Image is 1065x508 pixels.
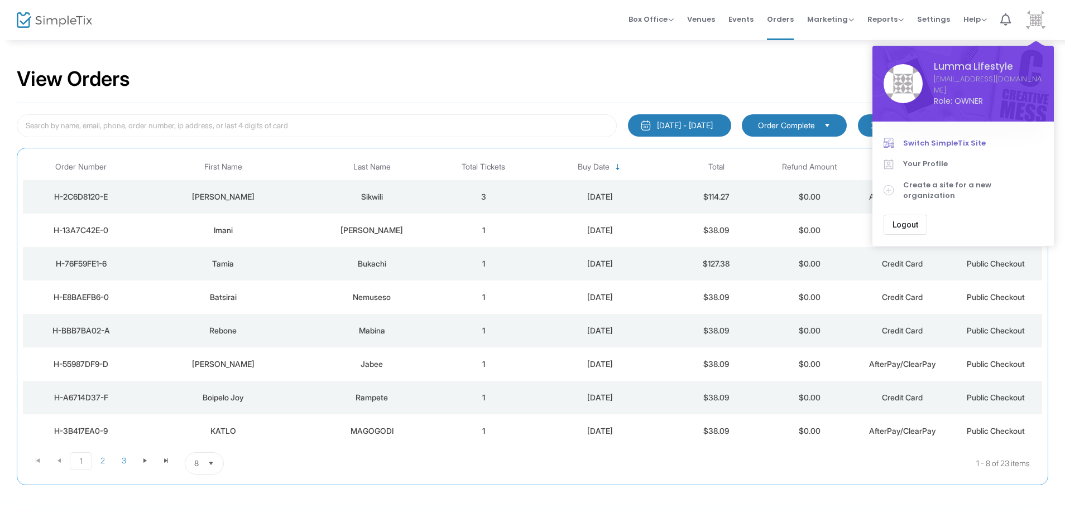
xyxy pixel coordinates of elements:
[437,214,530,247] td: 1
[687,5,715,33] span: Venues
[437,154,530,180] th: Total Tickets
[437,381,530,414] td: 1
[70,452,92,470] span: Page 1
[310,425,434,437] div: MAGOGODI
[917,5,950,33] span: Settings
[670,414,763,448] td: $38.09
[578,162,610,172] span: Buy Date
[142,392,304,403] div: Boipelo Joy
[657,120,713,131] div: [DATE] - [DATE]
[819,119,835,132] button: Select
[858,114,961,137] m-button: Advanced filters
[613,163,622,172] span: Sortable
[156,452,177,469] span: Go to the last page
[869,426,936,436] span: AfterPay/ClearPay
[310,191,434,202] div: Sikwili
[869,192,936,201] span: AfterPay/ClearPay
[142,359,304,370] div: Sarah
[763,154,856,180] th: Refund Amount
[26,225,136,236] div: H-13A7C42E-0
[335,452,1030,475] kendo-pager-info: 1 - 8 of 23 items
[23,154,1042,448] div: Data table
[640,120,651,131] img: monthly
[967,292,1025,302] span: Public Checkout
[533,258,667,269] div: 16/8/2025
[763,347,856,381] td: $0.00
[26,325,136,336] div: H-BBB7BA02-A
[203,453,219,474] button: Select
[934,60,1043,74] span: Lumma Lifestyle
[437,280,530,314] td: 1
[437,414,530,448] td: 1
[204,162,242,172] span: First Name
[142,292,304,303] div: Batsirai
[670,381,763,414] td: $38.09
[310,359,434,370] div: Jabee
[903,180,1043,201] span: Create a site for a new organization
[884,153,1043,175] a: Your Profile
[728,5,754,33] span: Events
[869,359,936,369] span: AfterPay/ClearPay
[142,225,304,236] div: Imani
[142,325,304,336] div: Rebone
[670,247,763,280] td: $127.38
[17,114,617,137] input: Search by name, email, phone, order number, ip address, or last 4 digits of card
[807,14,854,25] span: Marketing
[533,325,667,336] div: 11/8/2025
[967,426,1025,436] span: Public Checkout
[867,14,904,25] span: Reports
[903,158,1043,170] span: Your Profile
[882,393,923,402] span: Credit Card
[882,326,923,335] span: Credit Card
[882,259,923,268] span: Credit Card
[310,292,434,303] div: Nemuseso
[437,180,530,214] td: 3
[353,162,391,172] span: Last Name
[967,359,1025,369] span: Public Checkout
[437,247,530,280] td: 1
[142,191,304,202] div: Bradley
[437,347,530,381] td: 1
[135,452,156,469] span: Go to the next page
[670,347,763,381] td: $38.09
[26,191,136,202] div: H-2C6D8120-E
[967,259,1025,268] span: Public Checkout
[670,154,763,180] th: Total
[903,138,1043,149] span: Switch SimpleTix Site
[437,314,530,347] td: 1
[763,214,856,247] td: $0.00
[55,162,107,172] span: Order Number
[533,425,667,437] div: 3/8/2025
[893,220,918,229] span: Logout
[533,191,667,202] div: 17/8/2025
[26,425,136,437] div: H-3B417EA0-9
[194,458,199,469] span: 8
[310,225,434,236] div: Mungai
[763,414,856,448] td: $0.00
[763,314,856,347] td: $0.00
[142,425,304,437] div: KATLO
[113,452,135,469] span: Page 3
[763,381,856,414] td: $0.00
[17,67,130,91] h2: View Orders
[670,214,763,247] td: $38.09
[884,175,1043,206] a: Create a site for a new organization
[882,292,923,302] span: Credit Card
[628,114,731,137] button: [DATE] - [DATE]
[629,14,674,25] span: Box Office
[763,180,856,214] td: $0.00
[767,5,794,33] span: Orders
[670,280,763,314] td: $38.09
[26,359,136,370] div: H-55987DF9-D
[26,292,136,303] div: H-E8BAEFB6-0
[963,14,987,25] span: Help
[310,392,434,403] div: Rampete
[533,225,667,236] div: 17/8/2025
[26,392,136,403] div: H-A6714D37-F
[670,180,763,214] td: $114.27
[670,314,763,347] td: $38.09
[967,326,1025,335] span: Public Checkout
[870,120,881,131] img: filter
[142,258,304,269] div: Tamia
[763,247,856,280] td: $0.00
